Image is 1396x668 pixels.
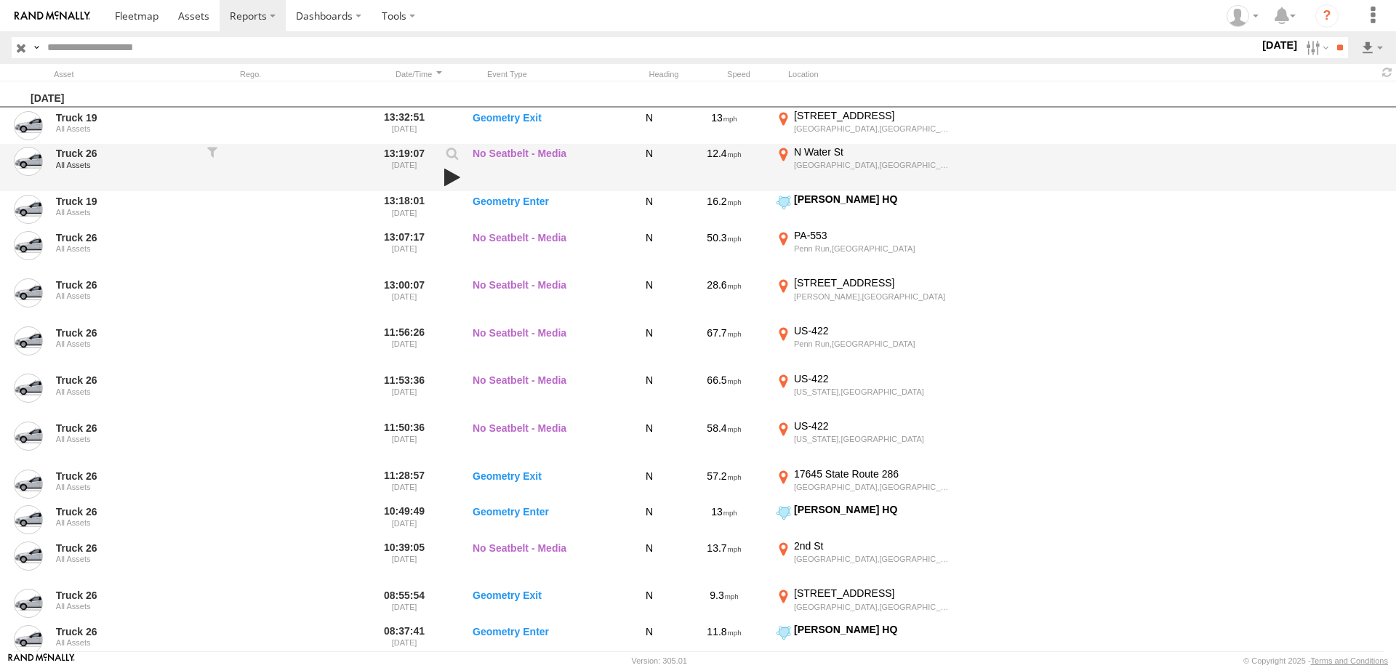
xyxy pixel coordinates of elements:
label: 08:55:54 [DATE] [377,587,432,620]
div: N [624,623,675,656]
label: Click to View Event Location [774,193,955,226]
label: Click to View Event Location [774,229,955,274]
div: 16.2 [681,193,768,226]
div: 66.5 [681,372,768,417]
div: N [624,324,675,369]
div: 58.4 [681,419,768,464]
div: N [624,419,675,464]
label: Click to View Event Location [774,503,955,536]
label: 13:00:07 [DATE] [377,276,432,321]
div: [GEOGRAPHIC_DATA],[GEOGRAPHIC_DATA] [794,124,953,134]
div: All Assets [56,124,197,133]
a: Terms and Conditions [1311,656,1388,665]
div: All Assets [56,555,197,563]
div: PA-553 [794,229,953,242]
label: 13:32:51 [DATE] [377,109,432,142]
div: [PERSON_NAME] HQ [794,193,953,206]
label: Click to View Event Location [774,276,955,321]
a: Visit our Website [8,653,75,668]
label: No Seatbelt - Media [473,276,618,321]
label: Click to View Event Location [774,419,955,464]
label: Click to View Event Location [774,109,955,142]
div: All Assets [56,483,197,491]
div: Samantha Graf [1221,5,1264,27]
div: Filter to this asset's events [205,145,220,190]
label: Search Filter Options [1300,37,1331,58]
div: All Assets [56,339,197,348]
label: Geometry Enter [473,503,618,536]
div: 12.4 [681,145,768,190]
div: All Assets [56,291,197,300]
a: View Attached Media (Video) [440,167,465,188]
div: N [624,229,675,274]
label: 11:56:26 [DATE] [377,324,432,369]
div: 67.7 [681,324,768,369]
label: Click to View Event Location [774,372,955,417]
i: ? [1315,4,1339,28]
a: Truck 26 [56,147,197,160]
div: 13 [681,503,768,536]
div: [GEOGRAPHIC_DATA],[GEOGRAPHIC_DATA] [794,160,953,170]
a: Truck 26 [56,326,197,339]
div: N [624,145,675,190]
label: No Seatbelt - Media [473,324,618,369]
div: N [624,587,675,620]
div: 57.2 [681,467,768,501]
div: 50.3 [681,229,768,274]
label: Click to View Event Location [774,587,955,620]
div: All Assets [56,161,197,169]
div: [US_STATE],[GEOGRAPHIC_DATA] [794,387,953,397]
label: Geometry Exit [473,467,618,501]
div: US-422 [794,419,953,432]
div: N [624,372,675,417]
div: N [624,503,675,536]
label: 08:37:41 [DATE] [377,623,432,656]
div: N [624,539,675,584]
div: Version: 305.01 [632,656,687,665]
label: 11:28:57 [DATE] [377,467,432,501]
a: Truck 26 [56,625,197,638]
img: rand-logo.svg [15,11,90,21]
div: [US_STATE],[GEOGRAPHIC_DATA] [794,434,953,444]
div: All Assets [56,435,197,443]
label: No Seatbelt - Media [473,145,618,190]
div: All Assets [56,602,197,611]
label: 10:49:49 [DATE] [377,503,432,536]
div: N [624,276,675,321]
div: © Copyright 2025 - [1243,656,1388,665]
div: N [624,467,675,501]
label: Export results as... [1360,37,1384,58]
a: Truck 26 [56,542,197,555]
label: No Seatbelt - Media [473,539,618,584]
div: N [624,193,675,226]
div: [GEOGRAPHIC_DATA],[GEOGRAPHIC_DATA] [794,554,953,564]
a: Truck 26 [56,470,197,483]
label: 10:39:05 [DATE] [377,539,432,584]
a: Truck 26 [56,231,197,244]
a: Truck 19 [56,195,197,208]
label: 13:19:07 [DATE] [377,145,432,190]
div: [GEOGRAPHIC_DATA],[GEOGRAPHIC_DATA] [794,482,953,492]
div: 2nd St [794,539,953,552]
label: No Seatbelt - Media [473,229,618,274]
label: No Seatbelt - Media [473,372,618,417]
div: 13 [681,109,768,142]
div: 28.6 [681,276,768,321]
div: 9.3 [681,587,768,620]
div: Penn Run,[GEOGRAPHIC_DATA] [794,339,953,349]
label: Click to View Event Location [774,467,955,501]
div: [STREET_ADDRESS] [794,587,953,600]
label: No Seatbelt - Media [473,419,618,464]
label: Geometry Enter [473,623,618,656]
div: 17645 State Route 286 [794,467,953,480]
div: [STREET_ADDRESS] [794,276,953,289]
label: Click to View Event Location [774,539,955,584]
div: US-422 [794,372,953,385]
a: Truck 26 [56,278,197,291]
div: 11.8 [681,623,768,656]
a: Truck 26 [56,422,197,435]
div: All Assets [56,244,197,253]
label: 13:07:17 [DATE] [377,229,432,274]
label: [DATE] [1259,37,1300,53]
div: [GEOGRAPHIC_DATA],[GEOGRAPHIC_DATA] [794,602,953,612]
